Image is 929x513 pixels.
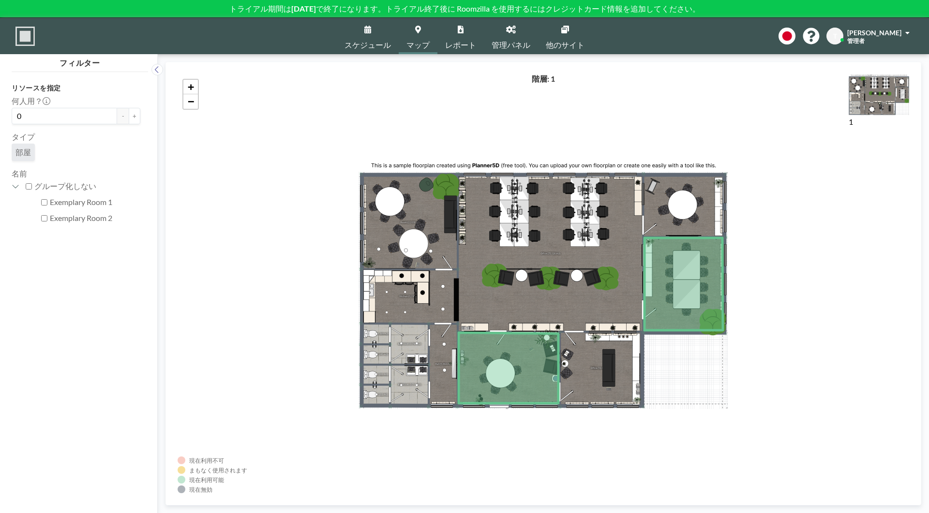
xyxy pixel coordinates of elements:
button: - [117,108,129,124]
span: T [833,32,837,41]
a: レポート [437,18,484,54]
a: マップ [399,18,437,54]
span: + [188,81,194,93]
label: Exemplary Room 1 [50,197,140,207]
a: 他のサイト [538,18,592,54]
span: マップ [406,41,430,49]
div: 現在無効 [189,486,212,493]
span: レポート [445,41,476,49]
span: 部屋 [15,147,31,157]
label: タイプ [12,132,35,142]
img: organization-logo [15,27,35,46]
label: 名前 [12,169,27,178]
h4: フィルター [12,54,148,68]
a: Zoom out [183,94,198,109]
h4: 階層: 1 [532,74,555,84]
a: スケジュール [337,18,399,54]
span: [PERSON_NAME] [847,29,901,37]
a: 管理パネル [484,18,538,54]
span: スケジュール [345,41,391,49]
b: [DATE] [291,4,316,13]
button: + [129,108,140,124]
label: 1 [849,117,853,126]
span: 管理者 [847,37,865,44]
span: 他のサイト [546,41,584,49]
img: ExemplaryFloorPlanRoomzilla.png [849,74,909,115]
a: Zoom in [183,80,198,94]
label: Exemplary Room 2 [50,213,140,223]
span: 管理パネル [492,41,530,49]
div: 現在利用不可 [189,457,224,464]
div: 現在利用可能 [189,476,224,484]
div: まもなく使用されます [189,467,247,474]
label: 何人用？ [12,96,50,106]
label: グループ化しない [34,181,140,191]
span: − [188,95,194,107]
h3: リソースを指定 [12,84,140,92]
